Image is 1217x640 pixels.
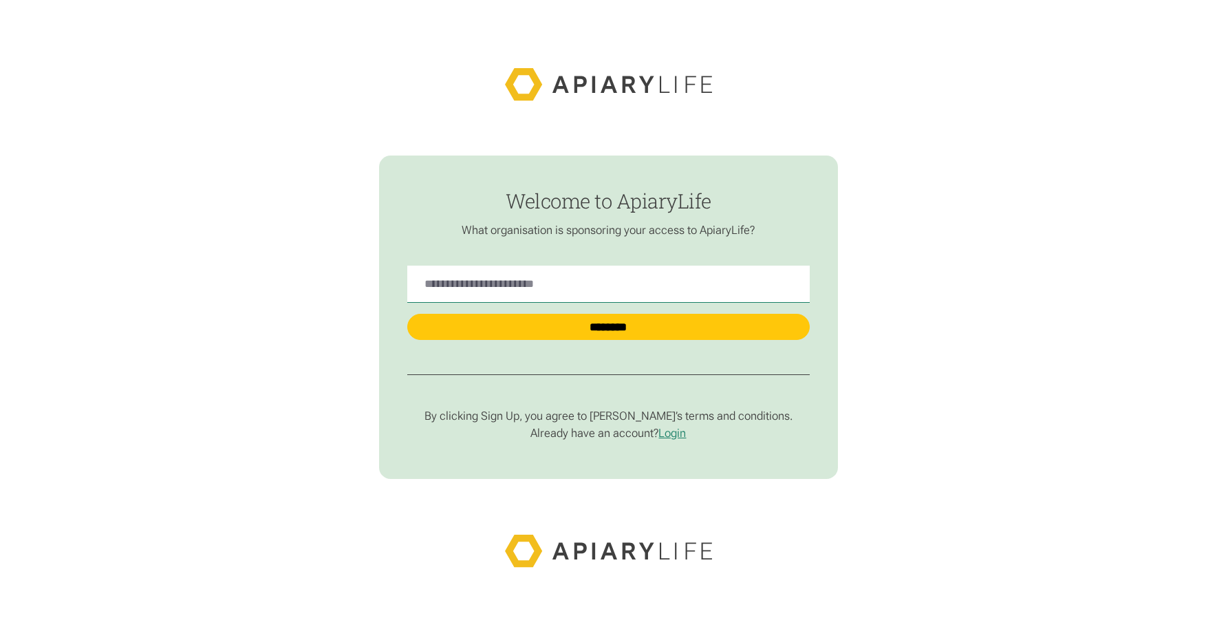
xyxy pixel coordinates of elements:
p: By clicking Sign Up, you agree to [PERSON_NAME]’s terms and conditions. [407,409,810,424]
h1: Welcome to ApiaryLife [407,190,810,212]
form: find-employer [379,156,839,478]
p: What organisation is sponsoring your access to ApiaryLife? [407,224,810,238]
a: Login [658,427,686,440]
p: Already have an account? [407,427,810,441]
